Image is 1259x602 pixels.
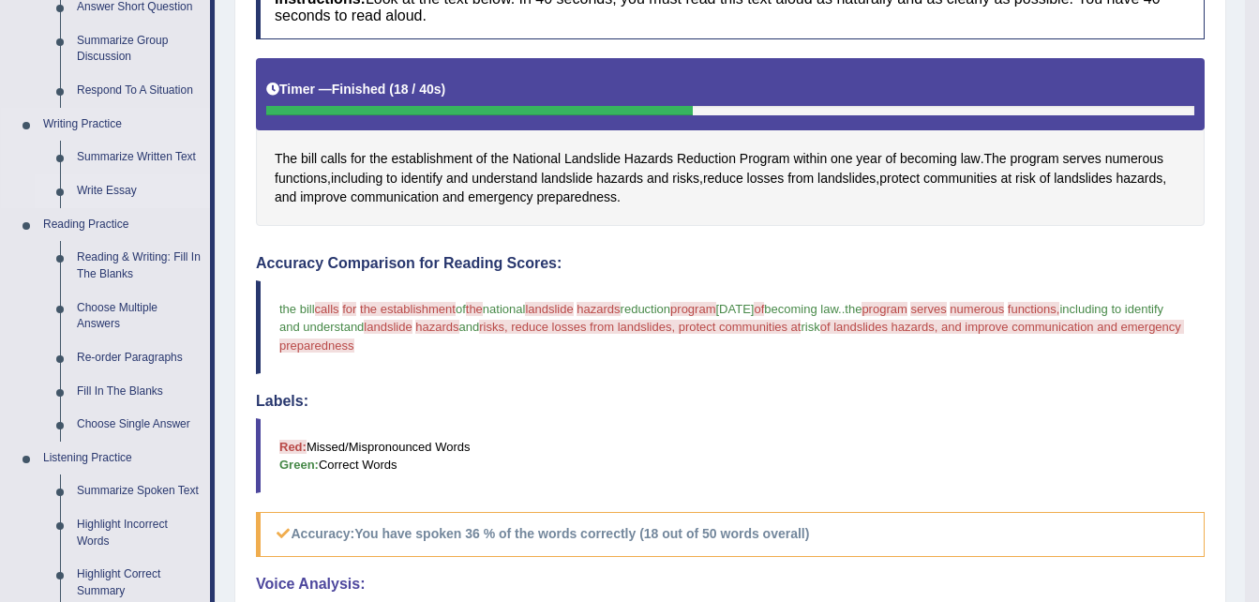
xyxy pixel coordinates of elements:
b: Finished [332,82,386,97]
span: Click to see word definition [1105,149,1163,169]
span: hazards [415,320,458,334]
span: Click to see word definition [747,169,785,188]
span: Click to see word definition [647,169,668,188]
blockquote: Missed/Mispronounced Words Correct Words [256,418,1205,493]
span: Click to see word definition [564,149,621,169]
span: program [670,302,715,316]
span: reduction [621,302,670,316]
span: serves [910,302,946,316]
span: hazards [577,302,620,316]
span: for [342,302,356,316]
a: Writing Practice [35,108,210,142]
span: Click to see word definition [1116,169,1162,188]
a: Summarize Written Text [68,141,210,174]
span: risks, reduce losses from landslides, protect communities at [479,320,801,334]
a: Reading Practice [35,208,210,242]
span: Click to see word definition [300,188,347,207]
span: Click to see word definition [787,169,814,188]
span: Click to see word definition [1000,169,1012,188]
span: Click to see word definition [885,149,896,169]
a: Re-order Paragraphs [68,341,210,375]
span: Click to see word definition [476,149,487,169]
span: Click to see word definition [275,149,297,169]
span: Click to see word definition [536,188,617,207]
span: . [842,302,846,316]
span: Click to see word definition [740,149,790,169]
div: . , , , , . [256,58,1205,226]
span: Click to see word definition [442,188,464,207]
span: Click to see word definition [321,149,347,169]
span: functions, [1008,302,1060,316]
b: ) [442,82,446,97]
span: Click to see word definition [1011,149,1059,169]
span: and [459,320,480,334]
a: Fill In The Blanks [68,375,210,409]
span: the [466,302,483,316]
a: Respond To A Situation [68,74,210,108]
span: Click to see word definition [677,149,736,169]
a: Highlight Incorrect Words [68,508,210,558]
h4: Voice Analysis: [256,576,1205,593]
span: Click to see word definition [1054,169,1112,188]
span: landslide [525,302,573,316]
b: Green: [279,458,319,472]
h4: Labels: [256,393,1205,410]
span: Click to see word definition [703,169,743,188]
h4: Accuracy Comparison for Reading Scores: [256,255,1205,272]
span: Click to see word definition [331,169,382,188]
span: [DATE] [716,302,755,316]
a: Choose Single Answer [68,408,210,442]
span: Click to see word definition [817,169,876,188]
span: becoming law [764,302,838,316]
span: Click to see word definition [672,169,699,188]
span: of [754,302,764,316]
span: Click to see word definition [446,169,468,188]
span: Click to see word definition [369,149,387,169]
span: Click to see word definition [984,149,1007,169]
span: Click to see word definition [1063,149,1102,169]
b: Red: [279,440,307,454]
span: . [838,302,842,316]
span: Click to see word definition [1040,169,1051,188]
span: Click to see word definition [961,149,981,169]
span: numerous [950,302,1004,316]
span: Click to see word definition [900,149,957,169]
span: program [862,302,907,316]
span: of landslides hazards, and improve communication and emergency preparedness [279,320,1184,352]
b: ( [389,82,394,97]
a: Summarize Group Discussion [68,24,210,74]
span: Click to see word definition [351,188,439,207]
span: the establishment [360,302,456,316]
a: Reading & Writing: Fill In The Blanks [68,241,210,291]
span: Click to see word definition [472,169,537,188]
span: Click to see word definition [386,169,397,188]
a: Summarize Spoken Text [68,474,210,508]
span: Click to see word definition [596,169,643,188]
span: Click to see word definition [468,188,532,207]
span: Click to see word definition [879,169,920,188]
span: Click to see word definition [541,169,592,188]
a: Write Essay [68,174,210,208]
span: Click to see word definition [793,149,827,169]
span: Click to see word definition [490,149,508,169]
span: Click to see word definition [392,149,472,169]
h5: Timer — [266,83,445,97]
span: Click to see word definition [275,188,296,207]
h5: Accuracy: [256,512,1205,556]
span: of [456,302,466,316]
a: Choose Multiple Answers [68,292,210,341]
span: the [845,302,862,316]
b: 18 / 40s [394,82,442,97]
span: Click to see word definition [301,149,317,169]
span: national [483,302,526,316]
span: Click to see word definition [856,149,881,169]
b: You have spoken 36 % of the words correctly (18 out of 50 words overall) [354,526,809,541]
span: risk [801,320,819,334]
span: Click to see word definition [831,149,852,169]
span: the bill [279,302,315,316]
span: Click to see word definition [401,169,442,188]
span: landslide [364,320,412,334]
span: Click to see word definition [275,169,327,188]
span: Click to see word definition [1015,169,1036,188]
span: Click to see word definition [513,149,561,169]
